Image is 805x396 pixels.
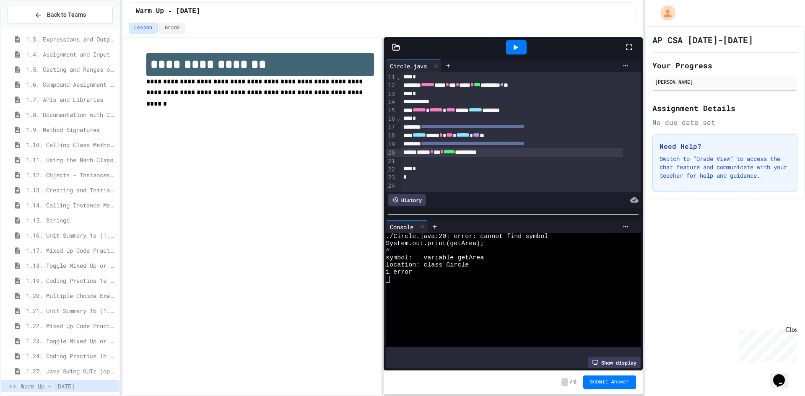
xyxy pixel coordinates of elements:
[26,140,116,149] span: 1.10. Calling Class Methods
[570,379,573,386] span: /
[386,240,484,247] span: System.out.print(getArea);
[386,98,396,106] div: 14
[386,73,396,82] div: 11
[386,247,390,254] span: ^
[588,357,641,368] div: Show display
[26,231,116,240] span: 1.16. Unit Summary 1a (1.1-1.6)
[386,140,396,149] div: 19
[386,132,396,140] div: 18
[652,117,797,127] div: No due date set
[386,233,548,240] span: ./Circle.java:20: error: cannot find symbol
[574,379,576,386] span: 0
[386,223,418,231] div: Console
[386,254,484,261] span: symbol: variable getArea
[26,201,116,210] span: 1.14. Calling Instance Methods
[386,81,396,90] div: 12
[386,269,412,276] span: 1 error
[770,362,797,388] iframe: chat widget
[386,106,396,115] div: 15
[129,23,158,34] button: Lesson
[26,95,116,104] span: 1.7. APIs and Libraries
[47,10,86,19] span: Back to Teams
[386,261,469,269] span: location: class Circle
[386,182,396,190] div: 24
[26,216,116,225] span: 1.15. Strings
[26,110,116,119] span: 1.8. Documentation with Comments and Preconditions
[652,102,797,114] h2: Assignment Details
[388,194,426,206] div: History
[26,352,116,360] span: 1.24. Coding Practice 1b (1.7-1.15)
[26,50,116,59] span: 1.4. Assignment and Input
[386,62,431,70] div: Circle.java
[590,379,629,386] span: Submit Answer
[660,155,790,180] p: Switch to "Grade View" to access the chat feature and communicate with your teacher for help and ...
[386,90,396,98] div: 13
[386,173,396,182] div: 23
[26,261,116,270] span: 1.18. Toggle Mixed Up or Write Code Practice 1.1-1.6
[386,220,428,233] div: Console
[26,35,116,44] span: 1.3. Expressions and Output [New]
[26,291,116,300] span: 1.20. Multiple Choice Exercises for Unit 1a (1.1-1.6)
[159,23,185,34] button: Grade
[26,186,116,194] span: 1.13. Creating and Initializing Objects: Constructors
[652,60,797,71] h2: Your Progress
[386,123,396,132] div: 17
[26,336,116,345] span: 1.23. Toggle Mixed Up or Write Code Practice 1b (1.7-1.15)
[652,34,753,46] h1: AP CSA [DATE]-[DATE]
[386,115,396,123] div: 16
[655,78,795,85] div: [PERSON_NAME]
[652,3,678,23] div: My Account
[26,276,116,285] span: 1.19. Coding Practice 1a (1.1-1.6)
[561,378,568,386] span: -
[21,382,116,391] span: Warm Up - [DATE]
[26,321,116,330] span: 1.22. Mixed Up Code Practice 1b (1.7-1.15)
[26,80,116,89] span: 1.6. Compound Assignment Operators
[26,65,116,74] span: 1.5. Casting and Ranges of Values
[26,367,116,375] span: 1.27. Java Swing GUIs (optional)
[136,6,200,16] span: Warm Up - [DATE]
[386,60,441,72] div: Circle.java
[660,141,790,151] h3: Need Help?
[26,246,116,255] span: 1.17. Mixed Up Code Practice 1.1-1.6
[735,326,797,362] iframe: chat widget
[26,125,116,134] span: 1.9. Method Signatures
[583,375,636,389] button: Submit Answer
[26,306,116,315] span: 1.21. Unit Summary 1b (1.7-1.15)
[26,171,116,179] span: 1.12. Objects - Instances of Classes
[8,6,113,24] button: Back to Teams
[396,115,400,122] span: Fold line
[386,149,396,157] div: 20
[386,157,396,166] div: 21
[386,166,396,174] div: 22
[3,3,58,53] div: Chat with us now!Close
[396,74,400,80] span: Fold line
[26,155,116,164] span: 1.11. Using the Math Class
